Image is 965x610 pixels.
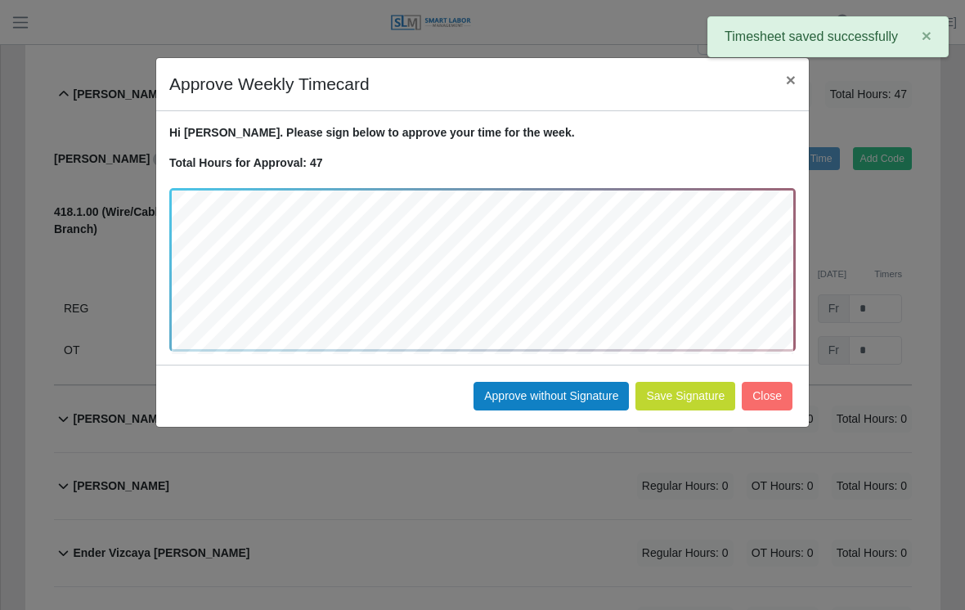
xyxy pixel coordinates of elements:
button: Close [742,382,792,410]
strong: Total Hours for Approval: 47 [169,156,322,169]
button: Approve without Signature [474,382,629,410]
span: × [922,26,931,45]
h4: Approve Weekly Timecard [169,71,370,97]
button: Save Signature [635,382,735,410]
strong: Hi [PERSON_NAME]. Please sign below to approve your time for the week. [169,126,575,139]
div: Timesheet saved successfully [707,16,949,57]
button: Close [773,58,809,101]
span: × [786,70,796,89]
